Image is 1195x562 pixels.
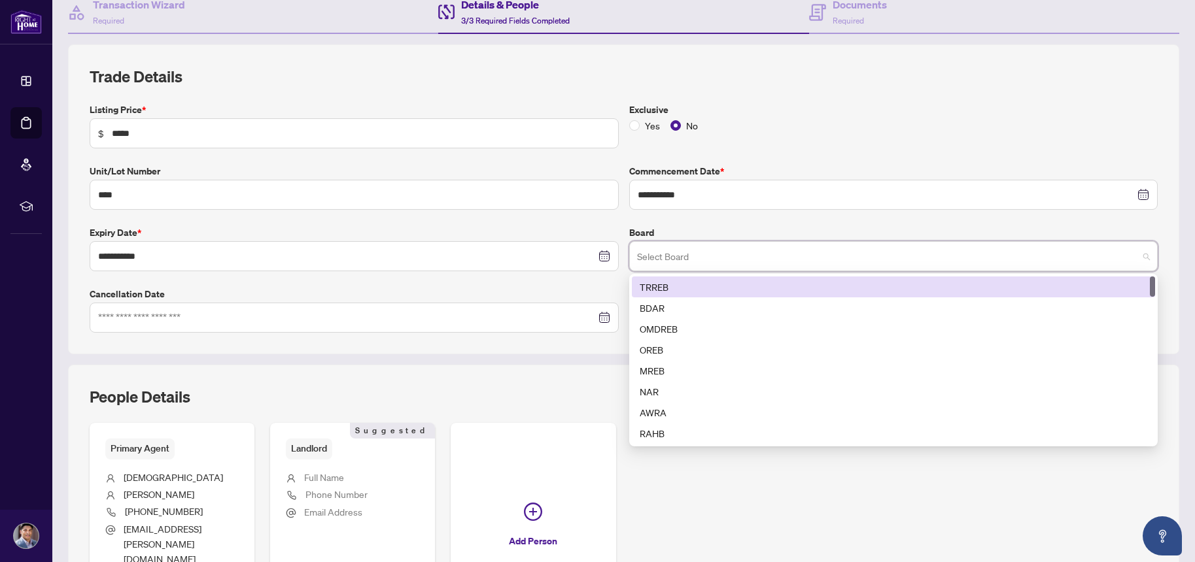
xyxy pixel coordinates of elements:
[629,225,1158,240] label: Board
[640,363,1148,378] div: MREB
[124,488,194,500] span: [PERSON_NAME]
[632,297,1156,318] div: BDAR
[125,505,203,517] span: [PHONE_NUMBER]
[105,438,175,459] span: Primary Agent
[90,164,619,178] label: Unit/Lot Number
[640,301,1148,315] div: BDAR
[632,423,1156,444] div: RAHB
[681,118,703,133] span: No
[640,426,1148,440] div: RAHB
[304,471,344,483] span: Full Name
[632,360,1156,381] div: MREB
[629,103,1158,117] label: Exclusive
[632,402,1156,423] div: AWRA
[286,438,332,459] span: Landlord
[10,10,42,34] img: logo
[524,503,542,521] span: plus-circle
[640,405,1148,420] div: AWRA
[124,471,223,483] span: [DEMOGRAPHIC_DATA]
[305,488,368,500] span: Phone Number
[640,280,1148,294] div: TRREB
[833,16,864,25] span: Required
[632,381,1156,402] div: NAR
[632,276,1156,297] div: TRREB
[629,164,1158,178] label: Commencement Date
[14,523,39,548] img: Profile Icon
[90,287,619,301] label: Cancellation Date
[640,118,665,133] span: Yes
[640,322,1148,336] div: OMDREB
[98,126,104,140] span: $
[509,531,557,552] span: Add Person
[304,506,362,518] span: Email Address
[350,423,435,438] span: Suggested
[461,16,570,25] span: 3/3 Required Fields Completed
[632,339,1156,360] div: OREB
[90,66,1158,87] h2: Trade Details
[1143,516,1182,555] button: Open asap
[90,103,619,117] label: Listing Price
[632,318,1156,339] div: OMDREB
[640,384,1148,399] div: NAR
[93,16,124,25] span: Required
[640,342,1148,357] div: OREB
[90,386,190,407] h2: People Details
[90,225,619,240] label: Expiry Date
